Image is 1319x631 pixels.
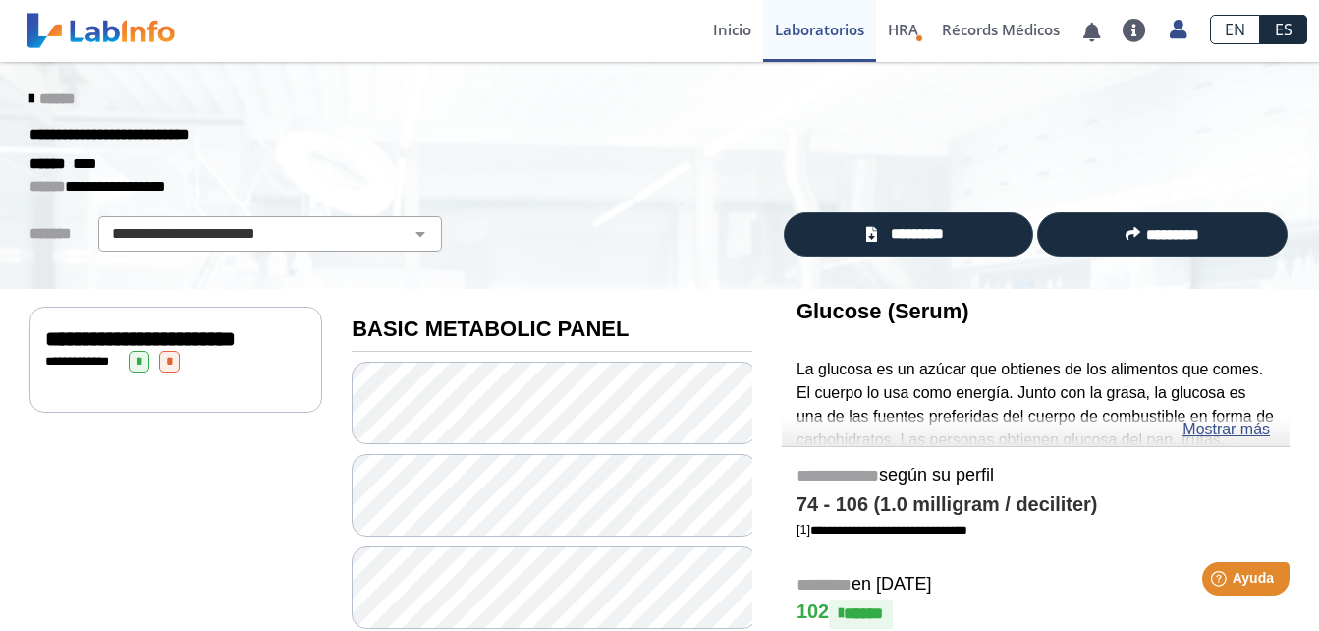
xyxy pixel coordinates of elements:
[1144,554,1297,609] iframe: Help widget launcher
[797,358,1275,545] p: La glucosa es un azúcar que obtienes de los alimentos que comes. El cuerpo lo usa como energía. J...
[797,574,1275,597] h5: en [DATE]
[797,522,967,537] a: [1]
[797,600,1275,629] h4: 102
[1182,418,1270,441] a: Mostrar más
[888,20,918,39] span: HRA
[1210,15,1260,44] a: EN
[797,493,1275,517] h4: 74 - 106 (1.0 milligram / deciliter)
[1260,15,1307,44] a: ES
[797,465,1275,488] h5: según su perfil
[352,316,629,341] b: BASIC METABOLIC PANEL
[797,299,969,323] b: Glucose (Serum)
